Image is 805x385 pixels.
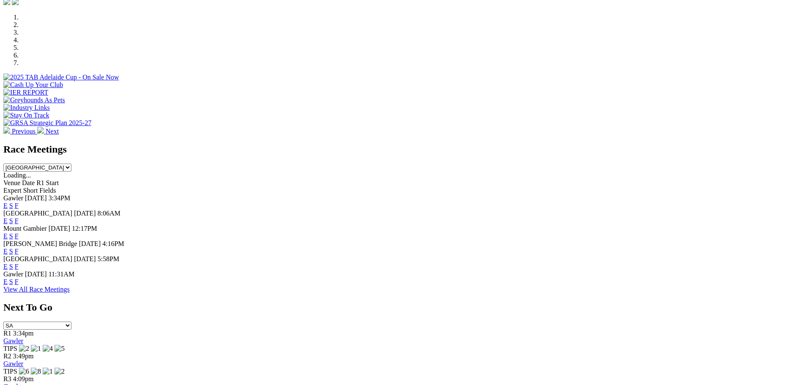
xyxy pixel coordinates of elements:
span: [DATE] [25,270,47,278]
img: 8 [31,368,41,375]
span: R2 [3,352,11,360]
span: Loading... [3,172,31,179]
a: View All Race Meetings [3,286,70,293]
span: TIPS [3,368,17,375]
span: Gawler [3,270,23,278]
span: Date [22,179,35,186]
span: 4:16PM [102,240,124,247]
a: F [15,217,19,224]
span: [GEOGRAPHIC_DATA] [3,255,72,262]
img: chevron-left-pager-white.svg [3,127,10,134]
img: 2 [55,368,65,375]
img: Greyhounds As Pets [3,96,65,104]
span: TIPS [3,345,17,352]
span: [DATE] [74,210,96,217]
a: F [15,248,19,255]
img: 2 [19,345,29,352]
span: [DATE] [79,240,101,247]
img: 6 [19,368,29,375]
img: IER REPORT [3,89,48,96]
a: F [15,263,19,270]
span: Gawler [3,194,23,202]
a: F [15,278,19,285]
span: 3:49pm [13,352,34,360]
span: Expert [3,187,22,194]
a: E [3,202,8,209]
span: Short [23,187,38,194]
a: Gawler [3,360,23,367]
h2: Next To Go [3,302,802,313]
span: 4:09pm [13,375,34,382]
span: 5:58PM [98,255,120,262]
h2: Race Meetings [3,144,802,155]
a: E [3,232,8,240]
a: S [9,202,13,209]
img: 4 [43,345,53,352]
a: F [15,232,19,240]
a: E [3,248,8,255]
a: Previous [3,128,37,135]
img: 2025 TAB Adelaide Cup - On Sale Now [3,74,119,81]
span: 12:17PM [72,225,97,232]
img: GRSA Strategic Plan 2025-27 [3,119,91,127]
span: R1 [3,330,11,337]
a: S [9,278,13,285]
a: S [9,248,13,255]
img: chevron-right-pager-white.svg [37,127,44,134]
span: Venue [3,179,20,186]
a: Next [37,128,59,135]
span: Previous [12,128,35,135]
img: Industry Links [3,104,50,112]
span: 11:31AM [49,270,75,278]
a: E [3,278,8,285]
span: Fields [39,187,56,194]
span: [DATE] [49,225,71,232]
a: S [9,263,13,270]
a: E [3,263,8,270]
span: [DATE] [25,194,47,202]
img: 5 [55,345,65,352]
span: [GEOGRAPHIC_DATA] [3,210,72,217]
span: Mount Gambier [3,225,47,232]
a: F [15,202,19,209]
span: 3:34PM [49,194,71,202]
img: 1 [43,368,53,375]
span: Next [46,128,59,135]
a: S [9,232,13,240]
span: 3:34pm [13,330,34,337]
a: E [3,217,8,224]
span: R1 Start [36,179,59,186]
a: S [9,217,13,224]
span: R3 [3,375,11,382]
span: 8:06AM [98,210,120,217]
img: 1 [31,345,41,352]
img: Stay On Track [3,112,49,119]
span: [DATE] [74,255,96,262]
img: Cash Up Your Club [3,81,63,89]
a: Gawler [3,337,23,344]
span: [PERSON_NAME] Bridge [3,240,77,247]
